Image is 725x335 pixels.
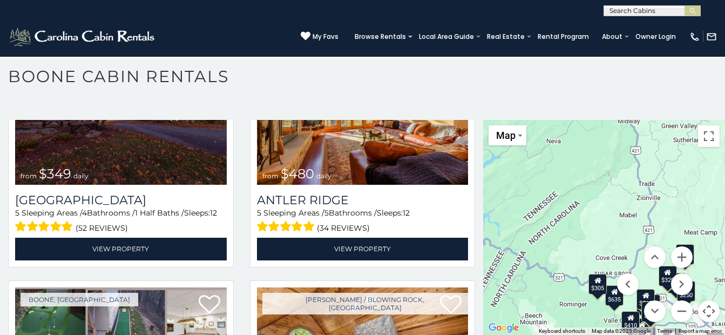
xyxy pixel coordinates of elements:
a: Add to favorites [199,294,220,317]
span: 5 [324,208,329,218]
a: [GEOGRAPHIC_DATA] [15,193,227,207]
span: $480 [281,166,314,182]
button: Move up [644,246,666,268]
span: (34 reviews) [317,221,370,235]
a: Terms (opens in new tab) [657,328,672,334]
a: Browse Rentals [349,29,411,44]
span: Map data ©2025 Google [592,328,651,334]
a: View Property [15,238,227,260]
img: phone-regular-white.png [689,31,700,42]
a: Open this area in Google Maps (opens a new window) [486,321,521,335]
a: Real Estate [482,29,530,44]
span: $349 [39,166,71,182]
span: daily [316,172,331,180]
a: My Favs [301,31,338,42]
div: Sleeping Areas / Bathrooms / Sleeps: [15,207,227,235]
span: (52 reviews) [76,221,128,235]
button: Move right [671,273,693,295]
button: Move down [644,300,666,322]
span: 12 [210,208,217,218]
button: Change map style [489,125,526,145]
button: Zoom out [671,300,693,322]
a: Antler Ridge [257,193,469,207]
span: daily [73,172,89,180]
a: Local Area Guide [414,29,479,44]
h3: Diamond Creek Lodge [15,193,227,207]
span: from [262,172,279,180]
button: Move left [617,273,639,295]
span: 4 [82,208,87,218]
div: $525 [676,244,695,265]
span: 5 [257,208,261,218]
button: Toggle fullscreen view [698,125,720,147]
span: 1 Half Baths / [135,208,184,218]
img: mail-regular-white.png [706,31,717,42]
span: from [21,172,37,180]
a: Rental Program [532,29,594,44]
a: Report a map error [679,328,722,334]
button: Map camera controls [698,300,720,322]
button: Keyboard shortcuts [539,327,585,335]
span: 12 [403,208,410,218]
span: 5 [15,208,19,218]
div: $635 [605,285,624,306]
a: View Property [257,238,469,260]
img: White-1-2.png [8,26,158,48]
span: My Favs [313,32,338,42]
span: Map [496,130,516,141]
div: Sleeping Areas / Bathrooms / Sleeps: [257,207,469,235]
div: $305 [588,274,607,294]
a: [PERSON_NAME] / Blowing Rock, [GEOGRAPHIC_DATA] [262,293,469,314]
a: Boone, [GEOGRAPHIC_DATA] [21,293,138,306]
button: Zoom in [671,246,693,268]
a: About [597,29,628,44]
img: Google [486,321,521,335]
a: Owner Login [630,29,681,44]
